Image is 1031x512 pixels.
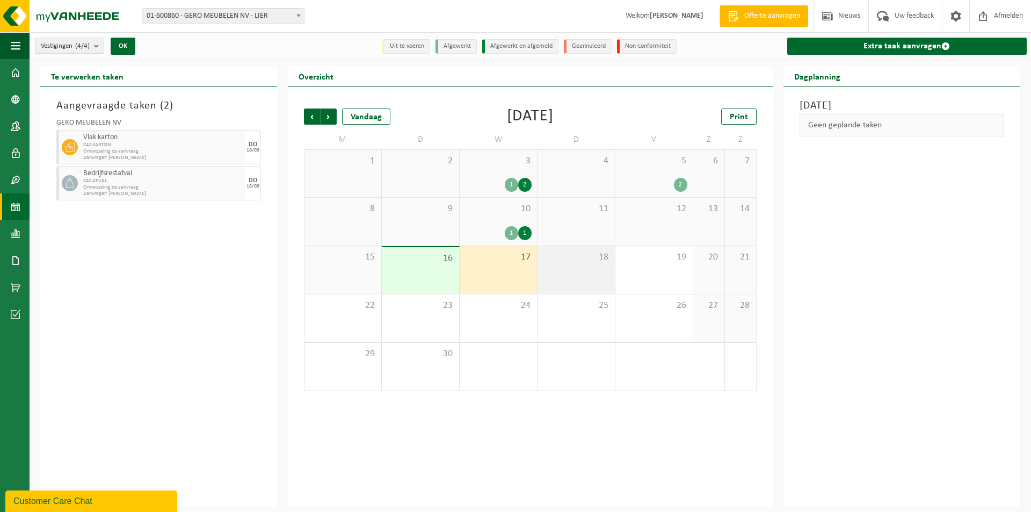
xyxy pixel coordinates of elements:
[518,178,532,192] div: 2
[142,9,304,24] span: 01-600860 - GERO MEUBELEN NV - LIER
[465,300,532,312] span: 24
[465,203,532,215] span: 10
[83,169,242,178] span: Bedrijfsrestafval
[505,178,518,192] div: 1
[35,38,104,54] button: Vestigingen(4/4)
[720,5,808,27] a: Offerte aanvragen
[621,203,687,215] span: 12
[674,178,687,192] div: 2
[41,38,90,54] span: Vestigingen
[543,203,609,215] span: 11
[310,300,376,312] span: 22
[83,133,242,142] span: Vlak karton
[56,98,261,114] h3: Aangevraagde taken ( )
[650,12,703,20] strong: [PERSON_NAME]
[83,148,242,155] span: Omwisseling op aanvraag
[83,191,242,197] span: Aanvrager: [PERSON_NAME]
[249,141,257,148] div: DO
[730,251,751,263] span: 21
[387,300,454,312] span: 23
[310,203,376,215] span: 8
[40,66,134,86] h2: Te verwerken taken
[518,226,532,240] div: 1
[382,130,460,149] td: D
[465,251,532,263] span: 17
[5,488,179,512] iframe: chat widget
[730,113,748,121] span: Print
[460,130,538,149] td: W
[538,130,615,149] td: D
[387,155,454,167] span: 2
[699,251,719,263] span: 20
[342,109,390,125] div: Vandaag
[387,203,454,215] span: 9
[482,39,558,54] li: Afgewerkt en afgemeld
[730,155,751,167] span: 7
[725,130,757,149] td: Z
[699,203,719,215] span: 13
[621,155,687,167] span: 5
[699,155,719,167] span: 6
[387,253,454,264] span: 16
[387,348,454,360] span: 30
[693,130,725,149] td: Z
[75,42,90,49] count: (4/4)
[783,66,851,86] h2: Dagplanning
[721,109,757,125] a: Print
[56,119,261,130] div: GERO MEUBELEN NV
[617,39,677,54] li: Non-conformiteit
[800,114,1004,136] div: Geen geplande taken
[304,130,382,149] td: M
[615,130,693,149] td: V
[730,203,751,215] span: 14
[507,109,554,125] div: [DATE]
[288,66,344,86] h2: Overzicht
[543,251,609,263] span: 18
[310,348,376,360] span: 29
[83,155,242,161] span: Aanvrager: [PERSON_NAME]
[435,39,477,54] li: Afgewerkt
[800,98,1004,114] h3: [DATE]
[465,155,532,167] span: 3
[321,109,337,125] span: Volgende
[304,109,320,125] span: Vorige
[505,226,518,240] div: 1
[787,38,1027,55] a: Extra taak aanvragen
[83,142,242,148] span: C40 KARTON
[742,11,803,21] span: Offerte aanvragen
[246,148,259,153] div: 18/09
[249,177,257,184] div: DO
[382,39,430,54] li: Uit te voeren
[621,300,687,312] span: 26
[564,39,612,54] li: Geannuleerd
[246,184,259,189] div: 18/09
[310,251,376,263] span: 15
[730,300,751,312] span: 28
[142,8,304,24] span: 01-600860 - GERO MEUBELEN NV - LIER
[164,100,170,111] span: 2
[111,38,135,55] button: OK
[543,155,609,167] span: 4
[83,178,242,184] span: C40 AFVAL
[543,300,609,312] span: 25
[621,251,687,263] span: 19
[699,300,719,312] span: 27
[310,155,376,167] span: 1
[83,184,242,191] span: Omwisseling op aanvraag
